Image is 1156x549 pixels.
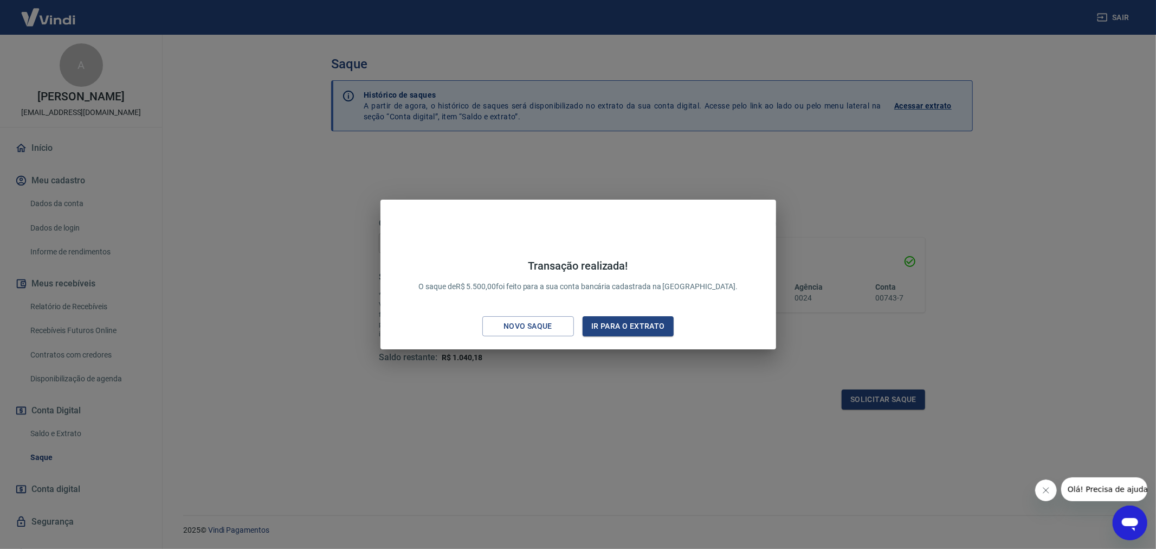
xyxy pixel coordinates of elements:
button: Novo saque [482,316,574,336]
iframe: Fechar mensagem [1035,480,1057,501]
p: O saque de R$ 5.500,00 foi feito para a sua conta bancária cadastrada na [GEOGRAPHIC_DATA]. [418,259,738,292]
iframe: Mensagem da empresa [1061,477,1147,501]
h4: Transação realizada! [418,259,738,272]
button: Ir para o extrato [583,316,674,336]
iframe: Botão para abrir a janela de mensagens [1113,506,1147,540]
div: Novo saque [490,320,565,333]
span: Olá! Precisa de ajuda? [7,8,91,16]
